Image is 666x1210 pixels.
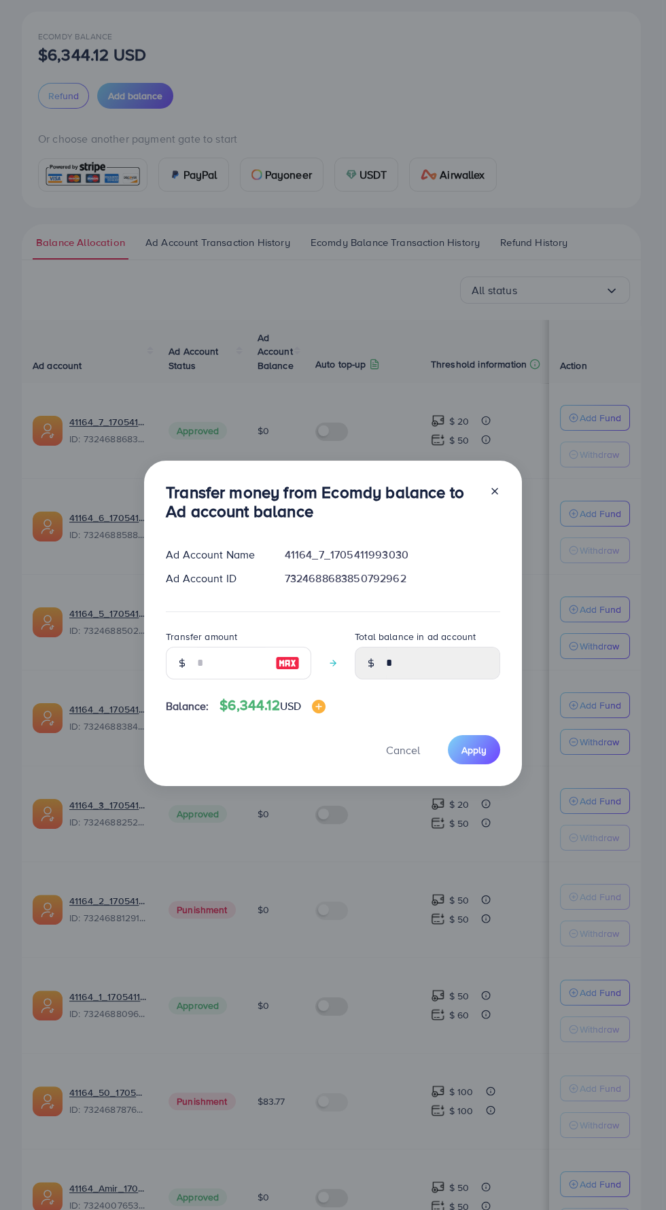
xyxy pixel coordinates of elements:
div: Ad Account ID [155,571,274,586]
button: Apply [448,735,500,764]
h4: $6,344.12 [220,697,326,714]
button: Cancel [369,735,437,764]
img: image [275,655,300,671]
span: Cancel [386,743,420,758]
iframe: Chat [608,1149,656,1200]
div: Ad Account Name [155,547,274,563]
label: Transfer amount [166,630,237,643]
span: USD [280,698,301,713]
h3: Transfer money from Ecomdy balance to Ad account balance [166,482,478,522]
label: Total balance in ad account [355,630,476,643]
img: image [312,700,326,713]
span: Apply [461,743,487,757]
div: 41164_7_1705411993030 [274,547,511,563]
span: Balance: [166,698,209,714]
div: 7324688683850792962 [274,571,511,586]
